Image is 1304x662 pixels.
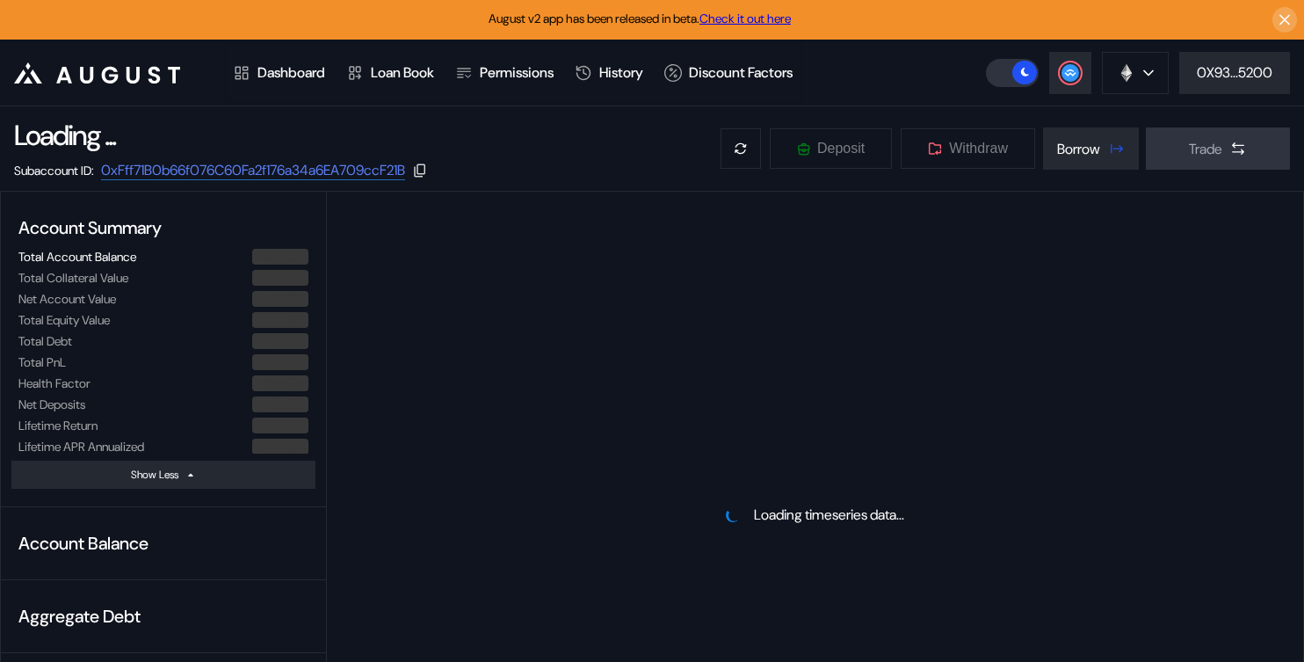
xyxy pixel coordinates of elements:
[724,506,742,523] img: pending
[11,209,315,246] div: Account Summary
[14,117,115,154] div: Loading ...
[817,141,865,156] span: Deposit
[1117,63,1136,83] img: chain logo
[257,63,325,82] div: Dashboard
[14,163,94,178] div: Subaccount ID:
[445,40,564,105] a: Permissions
[18,396,85,412] div: Net Deposits
[18,291,116,307] div: Net Account Value
[1146,127,1290,170] button: Trade
[1189,140,1222,158] div: Trade
[754,506,904,524] div: Loading timeseries data...
[1179,52,1290,94] button: 0X93...5200
[11,525,315,562] div: Account Balance
[11,598,315,635] div: Aggregate Debt
[18,270,128,286] div: Total Collateral Value
[689,63,793,82] div: Discount Factors
[18,249,136,265] div: Total Account Balance
[699,11,791,26] a: Check it out here
[18,375,91,391] div: Health Factor
[18,354,66,370] div: Total PnL
[489,11,791,26] span: August v2 app has been released in beta.
[371,63,434,82] div: Loan Book
[11,461,315,489] button: Show Less
[654,40,803,105] a: Discount Factors
[769,127,893,170] button: Deposit
[1043,127,1139,170] button: Borrow
[101,161,405,180] a: 0xFff71B0b66f076C60Fa2f176a34a6EA709ccF21B
[949,141,1008,156] span: Withdraw
[1197,63,1272,82] div: 0X93...5200
[564,40,654,105] a: History
[18,312,110,328] div: Total Equity Value
[131,468,178,482] div: Show Less
[18,333,72,349] div: Total Debt
[599,63,643,82] div: History
[1102,52,1169,94] button: chain logo
[336,40,445,105] a: Loan Book
[1057,140,1100,158] div: Borrow
[480,63,554,82] div: Permissions
[18,418,98,433] div: Lifetime Return
[18,439,144,455] div: Lifetime APR Annualized
[222,40,336,105] a: Dashboard
[900,127,1036,170] button: Withdraw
